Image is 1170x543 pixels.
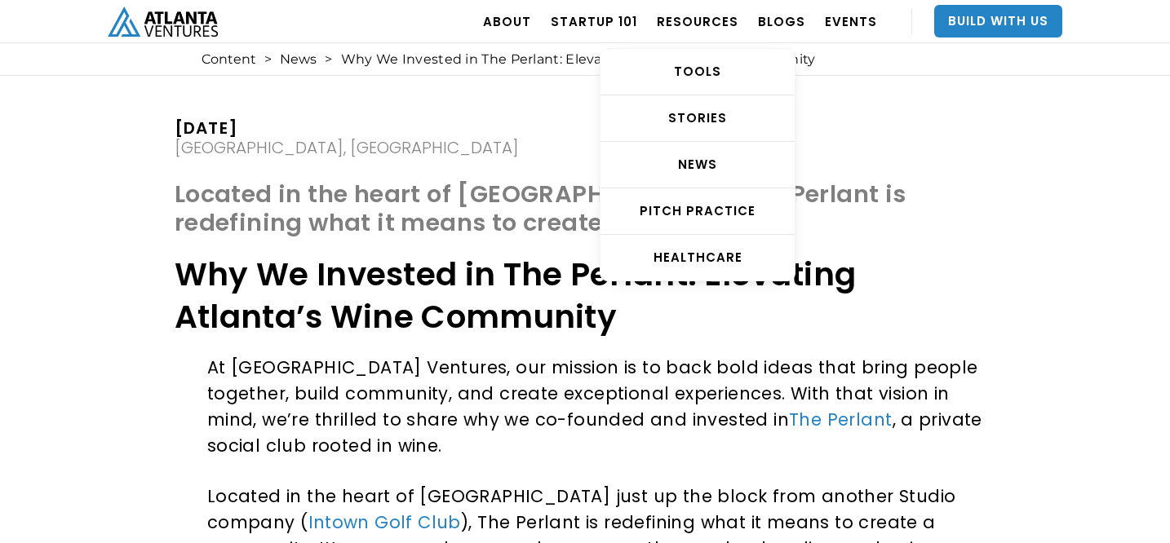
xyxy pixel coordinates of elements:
a: Build With Us [934,5,1062,38]
a: TOOLS [601,49,795,95]
a: NEWS [601,142,795,188]
h1: Located in the heart of [GEOGRAPHIC_DATA], The Perlant is redefining what it means to create a co... [175,180,995,245]
div: [DATE] [175,120,519,136]
h1: Why We Invested in The Perlant: Elevating Atlanta’s Wine Community [175,254,995,338]
div: Why We Invested in The Perlant: Elevating Atlanta’s Wine Community [341,51,816,68]
div: Pitch Practice [601,203,795,219]
div: [GEOGRAPHIC_DATA], [GEOGRAPHIC_DATA] [175,139,519,156]
a: The Perlant [789,408,892,431]
div: STORIES [601,110,795,126]
div: HEALTHCARE [601,249,795,266]
a: Pitch Practice [601,188,795,235]
div: > [325,51,332,68]
a: Content [202,51,256,68]
a: News [280,51,317,68]
div: TOOLS [601,64,795,80]
div: > [264,51,272,68]
div: NEWS [601,157,795,173]
a: Intown Golf Club [308,510,461,534]
a: HEALTHCARE [601,235,795,280]
p: At [GEOGRAPHIC_DATA] Ventures, our mission is to back bold ideas that bring people together, buil... [207,355,990,459]
a: STORIES [601,95,795,142]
